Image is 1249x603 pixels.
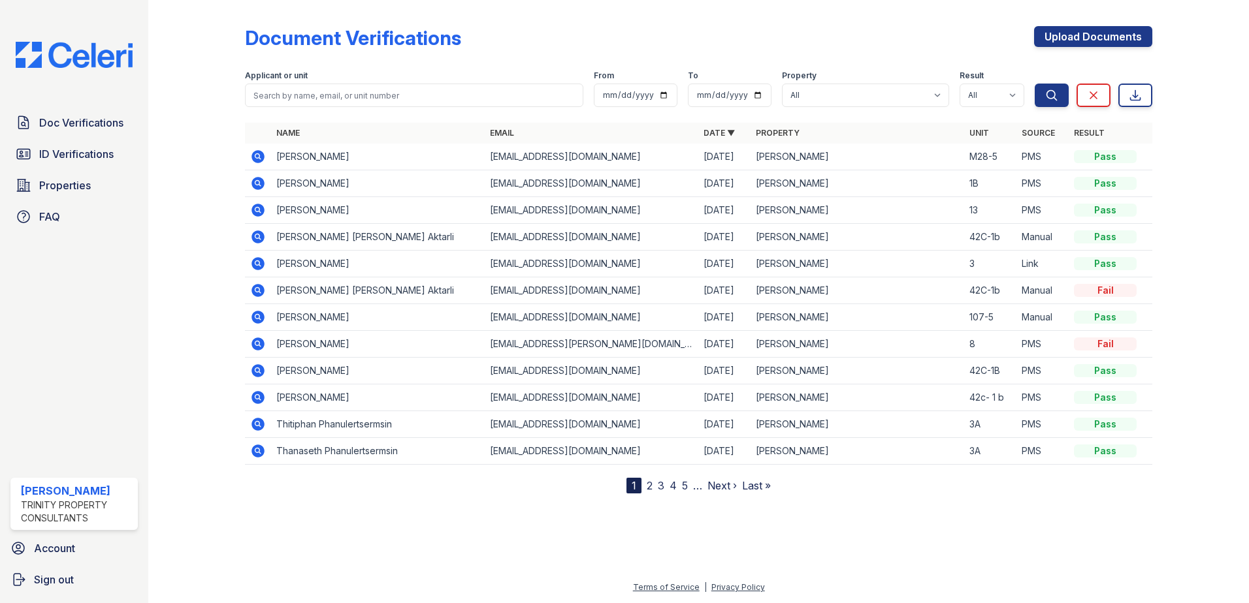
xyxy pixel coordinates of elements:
[39,209,60,224] span: FAQ
[276,128,300,138] a: Name
[751,438,964,465] td: [PERSON_NAME]
[751,411,964,438] td: [PERSON_NAME]
[698,170,751,197] td: [DATE]
[271,358,485,384] td: [PERSON_NAME]
[39,146,114,162] span: ID Verifications
[485,358,698,384] td: [EMAIL_ADDRESS][DOMAIN_NAME]
[21,499,133,525] div: Trinity Property Consultants
[1074,337,1137,350] div: Fail
[964,304,1016,331] td: 107-5
[485,144,698,170] td: [EMAIL_ADDRESS][DOMAIN_NAME]
[5,535,143,561] a: Account
[751,144,964,170] td: [PERSON_NAME]
[485,384,698,411] td: [EMAIL_ADDRESS][DOMAIN_NAME]
[10,141,138,167] a: ID Verifications
[1034,26,1152,47] a: Upload Documents
[688,70,698,81] label: To
[707,479,737,492] a: Next ›
[5,42,143,68] img: CE_Logo_Blue-a8612792a0a2168367f1c8372b55b34899dd931a85d93a1a3d3e32e68fde9ad4.png
[271,384,485,411] td: [PERSON_NAME]
[698,251,751,277] td: [DATE]
[271,304,485,331] td: [PERSON_NAME]
[1016,144,1069,170] td: PMS
[964,197,1016,224] td: 13
[751,331,964,358] td: [PERSON_NAME]
[271,331,485,358] td: [PERSON_NAME]
[698,197,751,224] td: [DATE]
[742,479,771,492] a: Last »
[964,384,1016,411] td: 42c- 1 b
[751,251,964,277] td: [PERSON_NAME]
[21,483,133,499] div: [PERSON_NAME]
[751,197,964,224] td: [PERSON_NAME]
[271,224,485,251] td: [PERSON_NAME] [PERSON_NAME] Aktarli
[711,582,765,592] a: Privacy Policy
[1074,128,1105,138] a: Result
[594,70,614,81] label: From
[34,572,74,587] span: Sign out
[698,411,751,438] td: [DATE]
[964,170,1016,197] td: 1B
[964,144,1016,170] td: M28-5
[1074,150,1137,163] div: Pass
[964,251,1016,277] td: 3
[245,26,461,50] div: Document Verifications
[1074,230,1137,243] div: Pass
[1022,128,1055,138] a: Source
[698,384,751,411] td: [DATE]
[670,479,677,492] a: 4
[490,128,514,138] a: Email
[5,566,143,593] a: Sign out
[782,70,817,81] label: Property
[960,70,984,81] label: Result
[1016,358,1069,384] td: PMS
[245,70,308,81] label: Applicant or unit
[271,170,485,197] td: [PERSON_NAME]
[271,438,485,465] td: Thanaseth Phanulertsermsin
[704,128,735,138] a: Date ▼
[751,358,964,384] td: [PERSON_NAME]
[1074,364,1137,377] div: Pass
[964,438,1016,465] td: 3A
[698,224,751,251] td: [DATE]
[704,582,707,592] div: |
[964,411,1016,438] td: 3A
[698,304,751,331] td: [DATE]
[485,224,698,251] td: [EMAIL_ADDRESS][DOMAIN_NAME]
[1016,277,1069,304] td: Manual
[751,224,964,251] td: [PERSON_NAME]
[271,197,485,224] td: [PERSON_NAME]
[698,438,751,465] td: [DATE]
[485,304,698,331] td: [EMAIL_ADDRESS][DOMAIN_NAME]
[271,251,485,277] td: [PERSON_NAME]
[751,304,964,331] td: [PERSON_NAME]
[271,144,485,170] td: [PERSON_NAME]
[1016,304,1069,331] td: Manual
[1016,384,1069,411] td: PMS
[964,358,1016,384] td: 42C-1B
[751,170,964,197] td: [PERSON_NAME]
[751,277,964,304] td: [PERSON_NAME]
[1074,257,1137,270] div: Pass
[1016,251,1069,277] td: Link
[1016,197,1069,224] td: PMS
[1074,391,1137,404] div: Pass
[633,582,700,592] a: Terms of Service
[39,115,123,131] span: Doc Verifications
[271,411,485,438] td: Thitiphan Phanulertsermsin
[1016,170,1069,197] td: PMS
[626,478,641,493] div: 1
[698,277,751,304] td: [DATE]
[658,479,664,492] a: 3
[1074,204,1137,217] div: Pass
[485,251,698,277] td: [EMAIL_ADDRESS][DOMAIN_NAME]
[964,277,1016,304] td: 42C-1b
[1016,224,1069,251] td: Manual
[271,277,485,304] td: [PERSON_NAME] [PERSON_NAME] Aktarli
[485,331,698,358] td: [EMAIL_ADDRESS][PERSON_NAME][DOMAIN_NAME]
[647,479,653,492] a: 2
[1016,438,1069,465] td: PMS
[964,224,1016,251] td: 42C-1b
[1074,418,1137,431] div: Pass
